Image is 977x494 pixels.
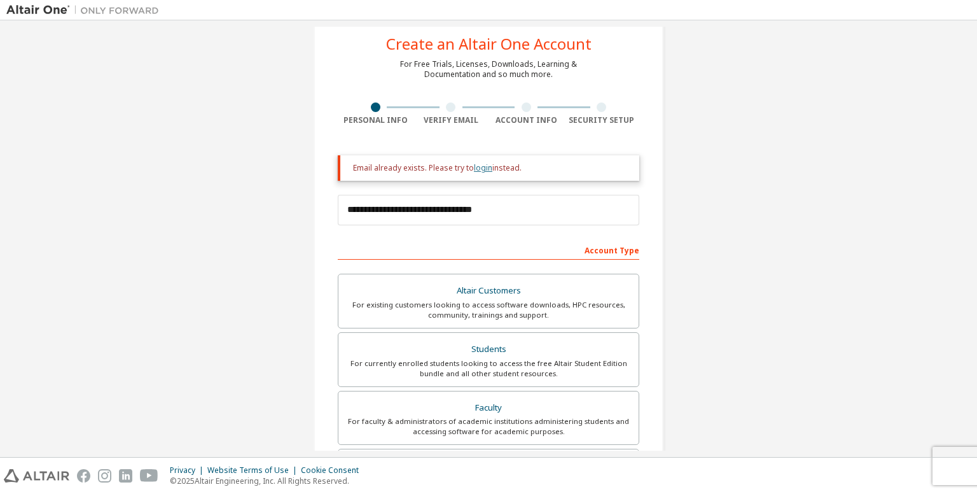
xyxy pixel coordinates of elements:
img: instagram.svg [98,469,111,483]
a: login [474,162,492,173]
div: For existing customers looking to access software downloads, HPC resources, community, trainings ... [346,300,631,320]
img: youtube.svg [140,469,158,483]
div: Privacy [170,465,207,476]
div: For Free Trials, Licenses, Downloads, Learning & Documentation and so much more. [400,59,577,80]
div: Students [346,341,631,358]
div: Altair Customers [346,282,631,300]
img: altair_logo.svg [4,469,69,483]
div: Email already exists. Please try to instead. [353,163,629,173]
div: Create an Altair One Account [386,36,592,52]
div: Account Type [338,239,639,260]
div: Website Terms of Use [207,465,301,476]
div: Cookie Consent [301,465,366,476]
div: Verify Email [413,115,489,125]
div: For currently enrolled students looking to access the free Altair Student Edition bundle and all ... [346,358,631,379]
div: Security Setup [564,115,640,125]
img: facebook.svg [77,469,90,483]
div: Personal Info [338,115,413,125]
div: For faculty & administrators of academic institutions administering students and accessing softwa... [346,416,631,437]
img: linkedin.svg [119,469,132,483]
img: Altair One [6,4,165,17]
p: © 2025 Altair Engineering, Inc. All Rights Reserved. [170,476,366,486]
div: Faculty [346,399,631,417]
div: Account Info [488,115,564,125]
